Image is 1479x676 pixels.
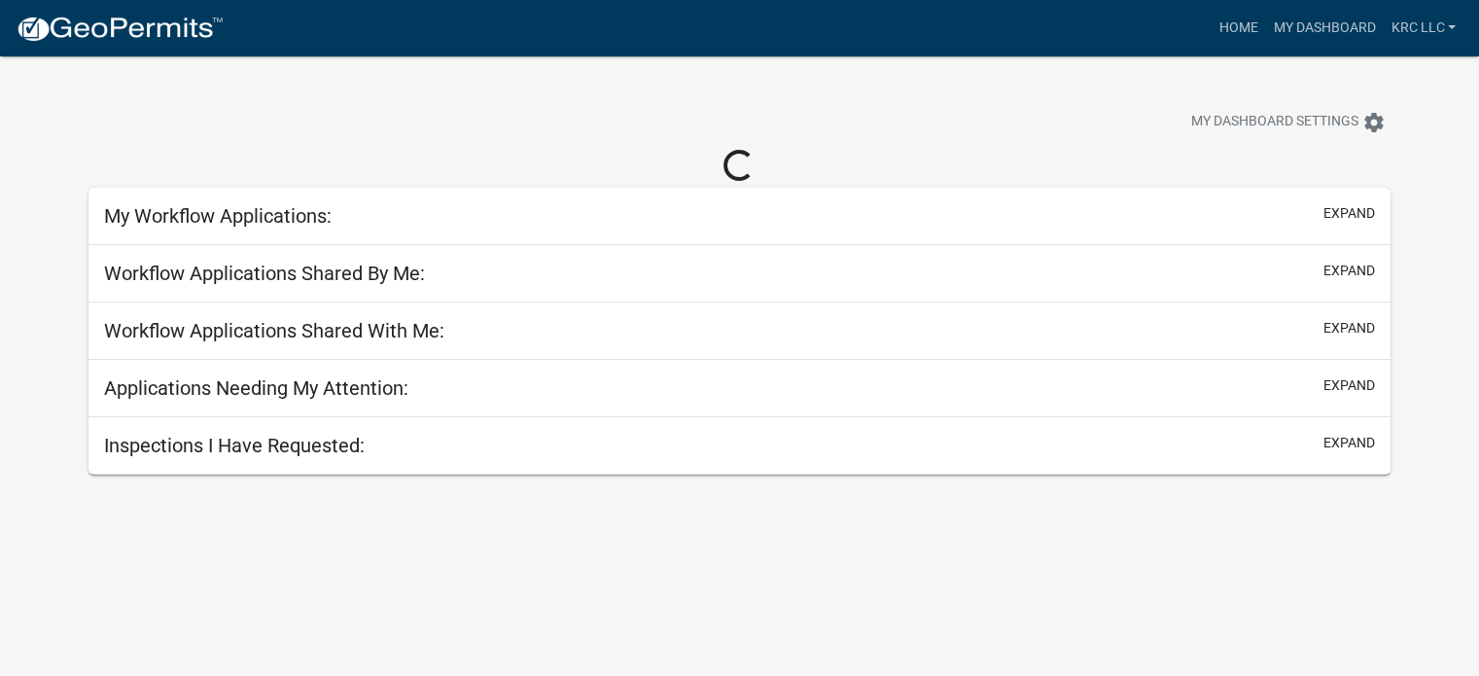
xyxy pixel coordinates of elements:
[1191,111,1358,134] span: My Dashboard Settings
[1211,10,1265,47] a: Home
[104,319,444,342] h5: Workflow Applications Shared With Me:
[104,262,425,285] h5: Workflow Applications Shared By Me:
[1323,375,1375,396] button: expand
[1323,203,1375,224] button: expand
[1362,111,1386,134] i: settings
[104,376,408,400] h5: Applications Needing My Attention:
[1176,103,1401,141] button: My Dashboard Settingssettings
[1323,318,1375,338] button: expand
[1323,261,1375,281] button: expand
[1323,433,1375,453] button: expand
[1383,10,1463,47] a: KRC LLC
[104,204,332,228] h5: My Workflow Applications:
[1265,10,1383,47] a: My Dashboard
[104,434,365,457] h5: Inspections I Have Requested:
